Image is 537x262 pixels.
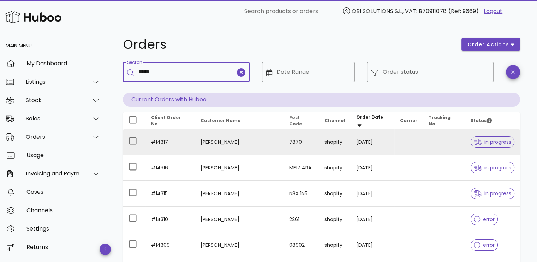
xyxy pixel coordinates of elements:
[351,207,394,232] td: [DATE]
[351,129,394,155] td: [DATE]
[289,114,302,127] span: Post Code
[26,207,100,214] div: Channels
[26,115,83,122] div: Sales
[26,170,83,177] div: Invoicing and Payments
[351,155,394,181] td: [DATE]
[352,7,447,15] span: OBI SOLUTIONS S.L., VAT: B70911078
[237,68,245,77] button: clear icon
[319,207,351,232] td: shopify
[474,191,511,196] span: in progress
[474,139,511,144] span: in progress
[351,181,394,207] td: [DATE]
[400,118,417,124] span: Carrier
[26,244,100,250] div: Returns
[284,112,319,129] th: Post Code
[474,243,495,248] span: error
[123,93,520,107] p: Current Orders with Huboo
[284,129,319,155] td: 7870
[26,78,83,85] div: Listings
[284,207,319,232] td: 2261
[319,181,351,207] td: shopify
[145,129,195,155] td: #14317
[467,41,509,48] span: order actions
[26,133,83,140] div: Orders
[26,225,100,232] div: Settings
[319,155,351,181] td: shopify
[429,114,451,127] span: Tracking No.
[195,112,284,129] th: Customer Name
[324,118,345,124] span: Channel
[465,112,520,129] th: Status
[195,181,284,207] td: [PERSON_NAME]
[461,38,520,51] button: order actions
[448,7,479,15] span: (Ref: 9669)
[26,189,100,195] div: Cases
[319,129,351,155] td: shopify
[195,232,284,258] td: [PERSON_NAME]
[284,181,319,207] td: N8X 1N5
[484,7,502,16] a: Logout
[284,155,319,181] td: ME17 4RA
[319,112,351,129] th: Channel
[195,207,284,232] td: [PERSON_NAME]
[195,129,284,155] td: [PERSON_NAME]
[145,112,195,129] th: Client Order No.
[284,232,319,258] td: 08902
[319,232,351,258] td: shopify
[145,181,195,207] td: #14315
[423,112,465,129] th: Tracking No.
[26,152,100,159] div: Usage
[394,112,423,129] th: Carrier
[123,38,453,51] h1: Orders
[474,165,511,170] span: in progress
[356,114,383,120] span: Order Date
[145,232,195,258] td: #14309
[351,232,394,258] td: [DATE]
[471,118,492,124] span: Status
[195,155,284,181] td: [PERSON_NAME]
[145,207,195,232] td: #14310
[201,118,240,124] span: Customer Name
[5,10,61,25] img: Huboo Logo
[351,112,394,129] th: Order Date: Sorted descending. Activate to remove sorting.
[26,60,100,67] div: My Dashboard
[26,97,83,103] div: Stock
[127,60,142,65] label: Search
[145,155,195,181] td: #14316
[474,217,495,222] span: error
[151,114,181,127] span: Client Order No.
